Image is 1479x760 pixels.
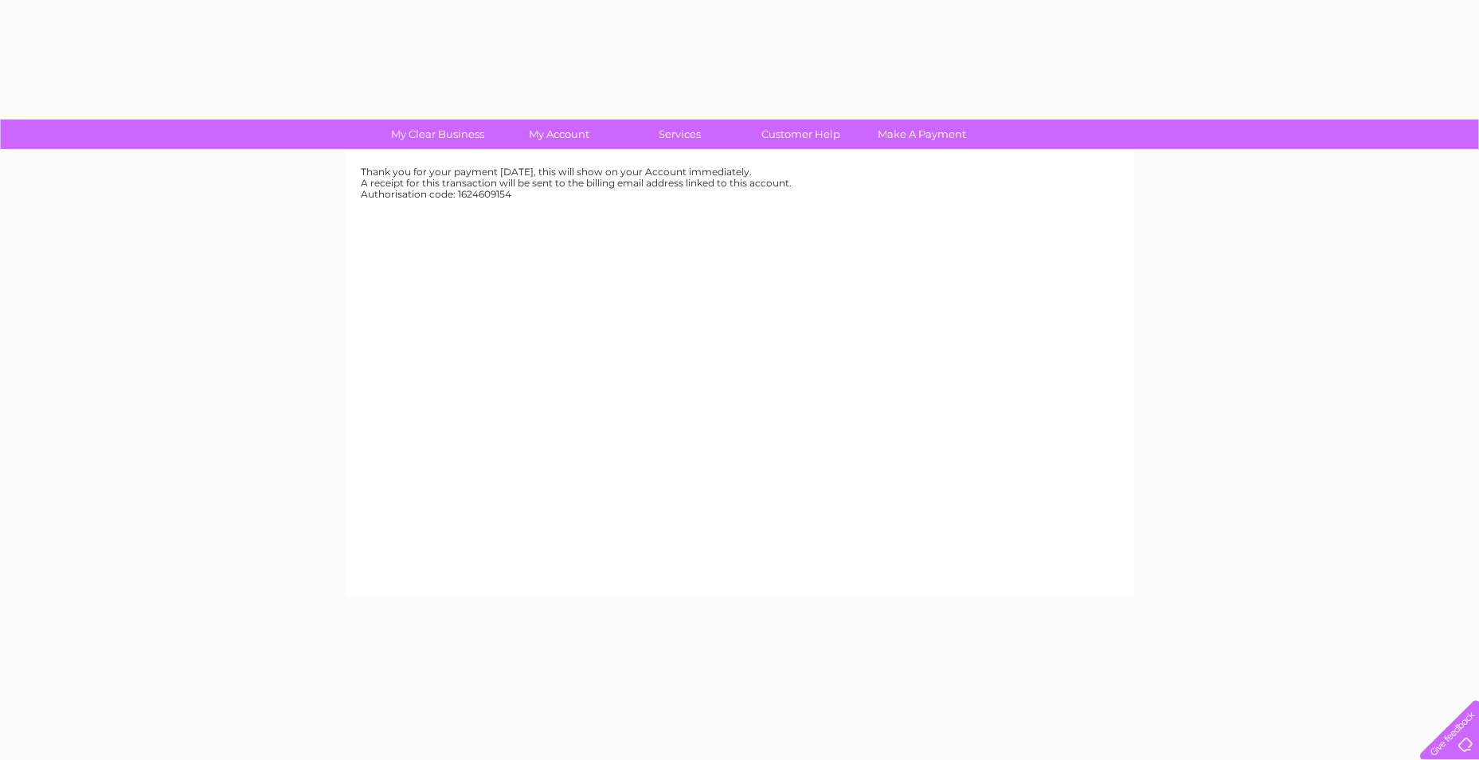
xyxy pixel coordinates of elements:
a: My Account [493,119,624,149]
div: Authorisation code: 1624609154 [361,189,1119,200]
div: Thank you for your payment [DATE], this will show on your Account immediately. [361,166,1119,178]
a: My Clear Business [372,119,503,149]
a: Customer Help [735,119,867,149]
div: A receipt for this transaction will be sent to the billing email address linked to this account. [361,178,1119,189]
a: Services [614,119,745,149]
a: Make A Payment [856,119,988,149]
